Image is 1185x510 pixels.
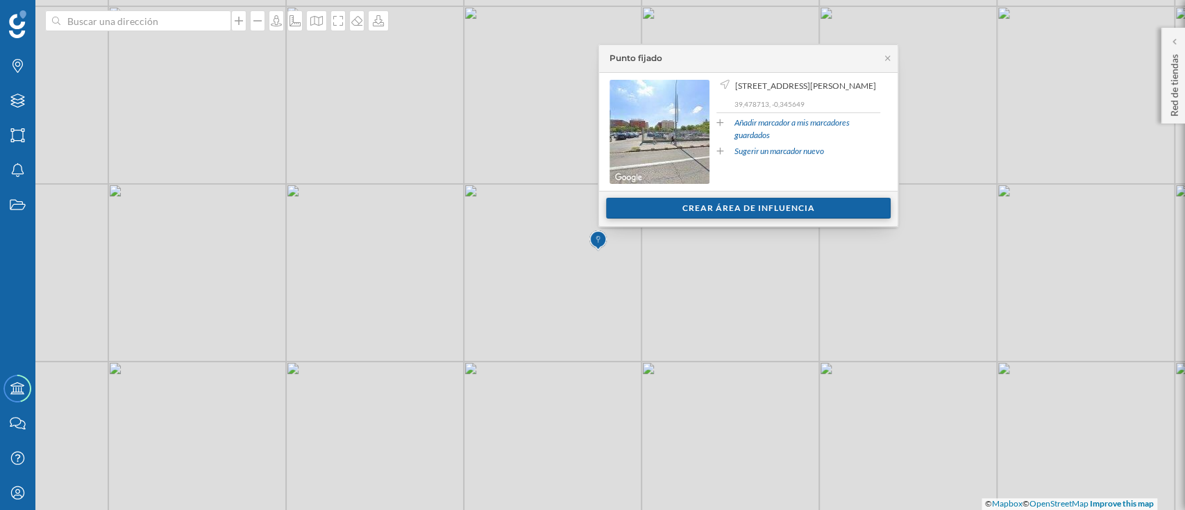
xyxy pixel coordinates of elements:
[1029,498,1089,509] a: OpenStreetMap
[992,498,1023,509] a: Mapbox
[734,145,824,158] a: Sugerir un marcador nuevo
[734,99,880,109] p: 39,478713, -0,345649
[589,227,607,255] img: Marker
[610,52,662,65] div: Punto fijado
[28,10,77,22] span: Soporte
[610,80,709,184] img: streetview
[982,498,1157,510] div: © ©
[734,117,880,142] a: Añadir marcador a mis marcadores guardados
[1167,49,1181,117] p: Red de tiendas
[1090,498,1154,509] a: Improve this map
[734,80,875,92] span: [STREET_ADDRESS][PERSON_NAME]
[9,10,26,38] img: Geoblink Logo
